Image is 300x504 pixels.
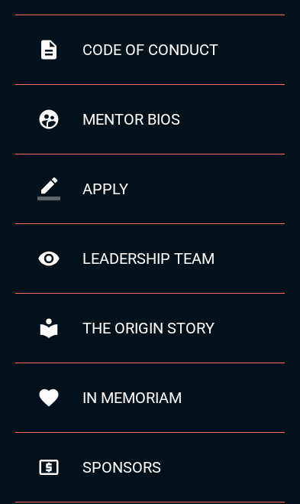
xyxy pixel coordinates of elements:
[82,389,285,407] div: in memoriam
[82,180,285,198] div: apply
[82,458,285,476] div: sponsors
[82,41,285,59] div: code of conduct
[82,110,285,128] div: mentor bios
[82,319,285,337] div: the origin story
[82,249,285,268] div: leadership team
